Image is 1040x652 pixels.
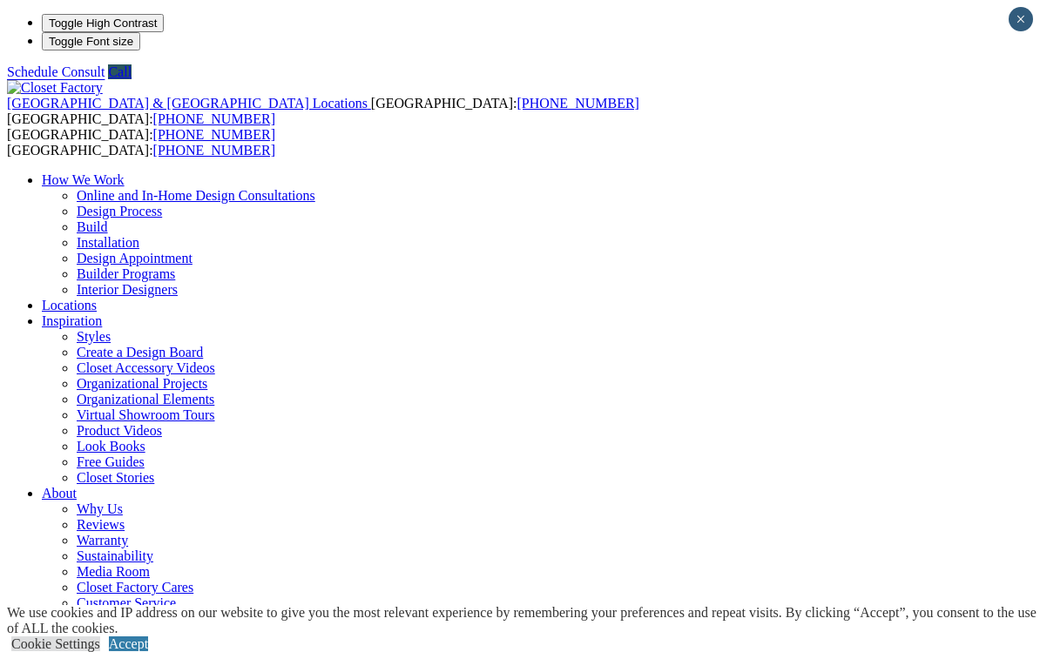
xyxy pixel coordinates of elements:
div: We use cookies and IP address on our website to give you the most relevant experience by remember... [7,605,1040,636]
a: Sustainability [77,548,153,563]
a: Build [77,219,108,234]
a: Product Videos [77,423,162,438]
a: Look Books [77,439,145,454]
a: [PHONE_NUMBER] [153,143,275,158]
a: Reviews [77,517,125,532]
a: [GEOGRAPHIC_DATA] & [GEOGRAPHIC_DATA] Locations [7,96,371,111]
a: Virtual Showroom Tours [77,407,215,422]
span: Toggle High Contrast [49,17,157,30]
a: [PHONE_NUMBER] [153,127,275,142]
a: How We Work [42,172,125,187]
a: Inspiration [42,313,102,328]
span: [GEOGRAPHIC_DATA] & [GEOGRAPHIC_DATA] Locations [7,96,368,111]
a: Design Appointment [77,251,192,266]
a: Schedule Consult [7,64,105,79]
a: Closet Stories [77,470,154,485]
a: Styles [77,329,111,344]
a: About [42,486,77,501]
a: Why Us [77,501,123,516]
a: Closet Accessory Videos [77,360,215,375]
a: Organizational Projects [77,376,207,391]
a: [PHONE_NUMBER] [517,96,638,111]
a: Interior Designers [77,282,178,297]
button: Toggle Font size [42,32,140,50]
a: Customer Service [77,595,176,610]
a: Installation [77,235,139,250]
span: [GEOGRAPHIC_DATA]: [GEOGRAPHIC_DATA]: [7,127,275,158]
img: Closet Factory [7,80,103,96]
button: Toggle High Contrast [42,14,164,32]
a: Builder Programs [77,266,175,281]
a: Closet Factory Cares [77,580,193,595]
a: Online and In-Home Design Consultations [77,188,315,203]
a: Cookie Settings [11,636,100,651]
a: Media Room [77,564,150,579]
a: Create a Design Board [77,345,203,360]
a: Free Guides [77,454,145,469]
a: Design Process [77,204,162,218]
a: Call [108,64,132,79]
a: [PHONE_NUMBER] [153,111,275,126]
button: Close [1009,7,1033,31]
a: Locations [42,298,97,313]
span: [GEOGRAPHIC_DATA]: [GEOGRAPHIC_DATA]: [7,96,639,126]
a: Warranty [77,533,128,548]
a: Organizational Elements [77,392,214,407]
span: Toggle Font size [49,35,133,48]
a: Accept [109,636,148,651]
